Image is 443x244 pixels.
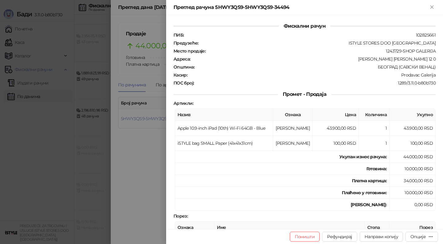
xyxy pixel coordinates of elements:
strong: Платна картица : [352,178,387,183]
strong: Касир : [174,72,187,78]
td: 10.000,00 RSD [389,187,436,199]
div: 1243729-SHOP GALERIJA [206,48,436,54]
td: 43.900,00 RSD [389,121,436,136]
div: БЕОГРАД (САВСКИ ВЕНАЦ) [195,64,436,70]
strong: Место продаје : [174,48,206,54]
div: 1289/3.11.0-b80b730 [194,80,436,86]
span: Фискални рачун [279,23,330,29]
td: 100,00 RSD [313,136,359,151]
span: Направи копију [365,234,398,239]
strong: ПИБ : [174,32,184,38]
td: 43.900,00 RSD [313,121,359,136]
strong: Укупан износ рачуна : [339,154,387,159]
button: Направи копију [360,232,403,242]
strong: Готовина : [366,166,387,171]
strong: ПОС број : [174,80,194,86]
strong: Општина : [174,64,194,70]
div: [PERSON_NAME] [PERSON_NAME] 12 0 [191,56,436,62]
strong: Порез : [174,213,188,219]
strong: Артикли : [174,100,193,106]
td: 100,00 RSD [389,136,436,151]
div: Опције [410,234,426,239]
span: Промет - Продаја [278,91,331,97]
div: Prodavac Galerija [188,72,436,78]
td: 10.000,00 RSD [389,163,436,175]
th: Ознака [175,222,214,234]
th: Име [214,222,365,234]
th: Назив [175,109,273,121]
button: Close [428,4,436,11]
td: 1 [359,136,389,151]
strong: Адреса : [174,56,190,62]
th: Порез [389,222,436,234]
th: Цена [313,109,359,121]
strong: Плаћено у готовини: [342,190,387,195]
button: Рефундирај [322,232,357,242]
td: 0,00 RSD [389,199,436,211]
td: [PERSON_NAME] [273,136,313,151]
strong: Предузеће : [174,40,198,46]
td: 34.000,00 RSD [389,175,436,187]
td: Apple 10.9-inch iPad (10th) Wi-Fi 64GB - Blue [175,121,273,136]
th: Укупно [389,109,436,121]
td: 1 [359,121,389,136]
td: [PERSON_NAME] [273,121,313,136]
th: Стопа [365,222,389,234]
div: ISTYLE STORES DOO [GEOGRAPHIC_DATA] [199,40,436,46]
button: Поништи [290,232,320,242]
th: Количина [359,109,389,121]
div: 102825661 [184,32,436,38]
th: Ознака [273,109,313,121]
td: 44.000,00 RSD [389,151,436,163]
td: iSTYLE bag SMALL Paper (41x41x31cm) [175,136,273,151]
div: Преглед рачуна 5HWY3QS9-5HWY3QS9-34494 [174,4,428,11]
strong: [PERSON_NAME]: [351,202,387,207]
button: Опције [405,232,438,242]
